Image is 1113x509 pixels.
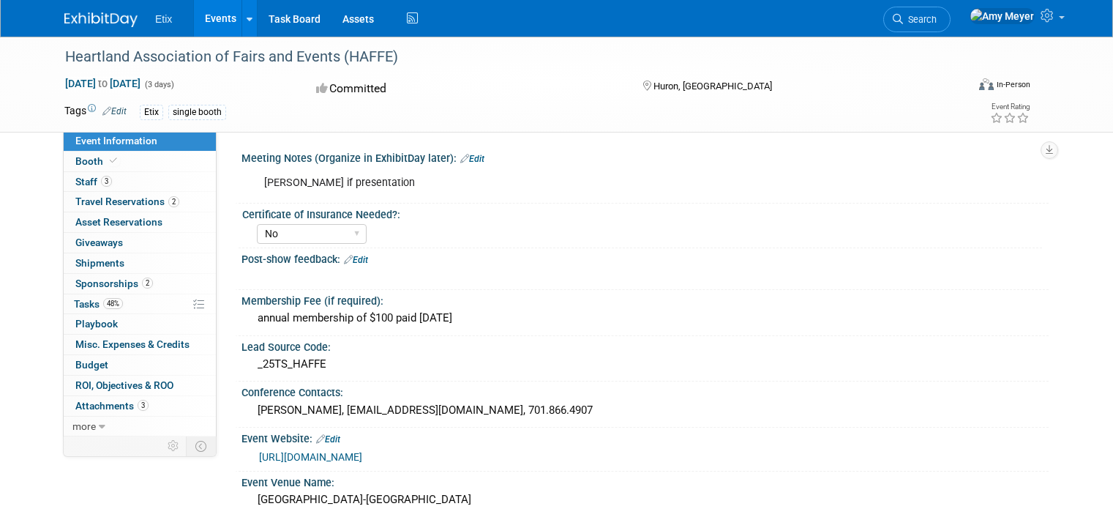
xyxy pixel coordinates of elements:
span: Staff [75,176,112,187]
a: Misc. Expenses & Credits [64,335,216,354]
span: Misc. Expenses & Credits [75,338,190,350]
a: Booth [64,152,216,171]
a: Edit [460,154,484,164]
td: Tags [64,103,127,120]
img: ExhibitDay [64,12,138,27]
div: Event Format [888,76,1030,98]
a: Event Information [64,131,216,151]
div: Lead Source Code: [241,336,1049,354]
div: Conference Contacts: [241,382,1049,400]
span: Shipments [75,257,124,269]
a: ROI, Objectives & ROO [64,376,216,395]
span: Travel Reservations [75,196,179,207]
img: Format-Inperson.png [979,78,994,90]
div: [PERSON_NAME], [EMAIL_ADDRESS][DOMAIN_NAME], 701.866.4907 [252,399,1038,422]
div: Etix [140,105,163,120]
span: Event Information [75,135,157,146]
span: Tasks [74,298,123,310]
a: Search [883,7,951,32]
div: Membership Fee (if required): [241,290,1049,308]
span: Attachments [75,400,149,412]
div: single booth [168,105,226,120]
a: Edit [344,255,368,265]
span: Huron, [GEOGRAPHIC_DATA] [653,81,772,92]
span: Asset Reservations [75,216,162,228]
span: 2 [168,196,179,207]
span: Search [903,14,937,25]
span: 3 [101,176,112,187]
div: Meeting Notes (Organize in ExhibitDay later): [241,147,1049,166]
img: Amy Meyer [970,8,1035,24]
div: Post-show feedback: [241,248,1049,267]
div: Event Website: [241,428,1049,447]
span: Etix [155,13,172,25]
span: 3 [138,400,149,411]
div: Certificate of Insurance Needed?: [242,204,1042,222]
i: Booth reservation complete [110,157,117,165]
a: [URL][DOMAIN_NAME] [259,451,362,463]
div: Committed [312,76,619,102]
span: to [96,78,110,89]
a: more [64,417,216,436]
a: Giveaways [64,233,216,253]
span: ROI, Objectives & ROO [75,379,173,391]
a: Tasks48% [64,294,216,314]
a: Sponsorships2 [64,274,216,294]
a: Shipments [64,253,216,273]
div: annual membership of $100 paid [DATE] [252,307,1038,330]
span: 48% [103,298,123,309]
a: Travel Reservations2 [64,192,216,212]
span: [DATE] [DATE] [64,77,141,90]
div: [PERSON_NAME] if presentation [254,168,892,198]
a: Attachments3 [64,396,216,416]
span: 2 [142,278,153,289]
a: Playbook [64,314,216,334]
span: more [72,420,96,432]
span: (3 days) [143,80,174,89]
a: Edit [316,434,340,445]
div: In-Person [996,79,1030,90]
span: Booth [75,155,120,167]
a: Asset Reservations [64,212,216,232]
span: Sponsorships [75,278,153,289]
span: Giveaways [75,237,123,248]
td: Toggle Event Tabs [187,436,217,456]
a: Edit [102,106,127,116]
div: Heartland Association of Fairs and Events (HAFFE) [60,44,948,70]
a: Staff3 [64,172,216,192]
span: Playbook [75,318,118,330]
div: Event Rating [990,103,1030,111]
a: Budget [64,355,216,375]
td: Personalize Event Tab Strip [161,436,187,456]
div: _25TS_HAFFE [252,353,1038,376]
div: Event Venue Name: [241,472,1049,490]
span: Budget [75,359,108,371]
